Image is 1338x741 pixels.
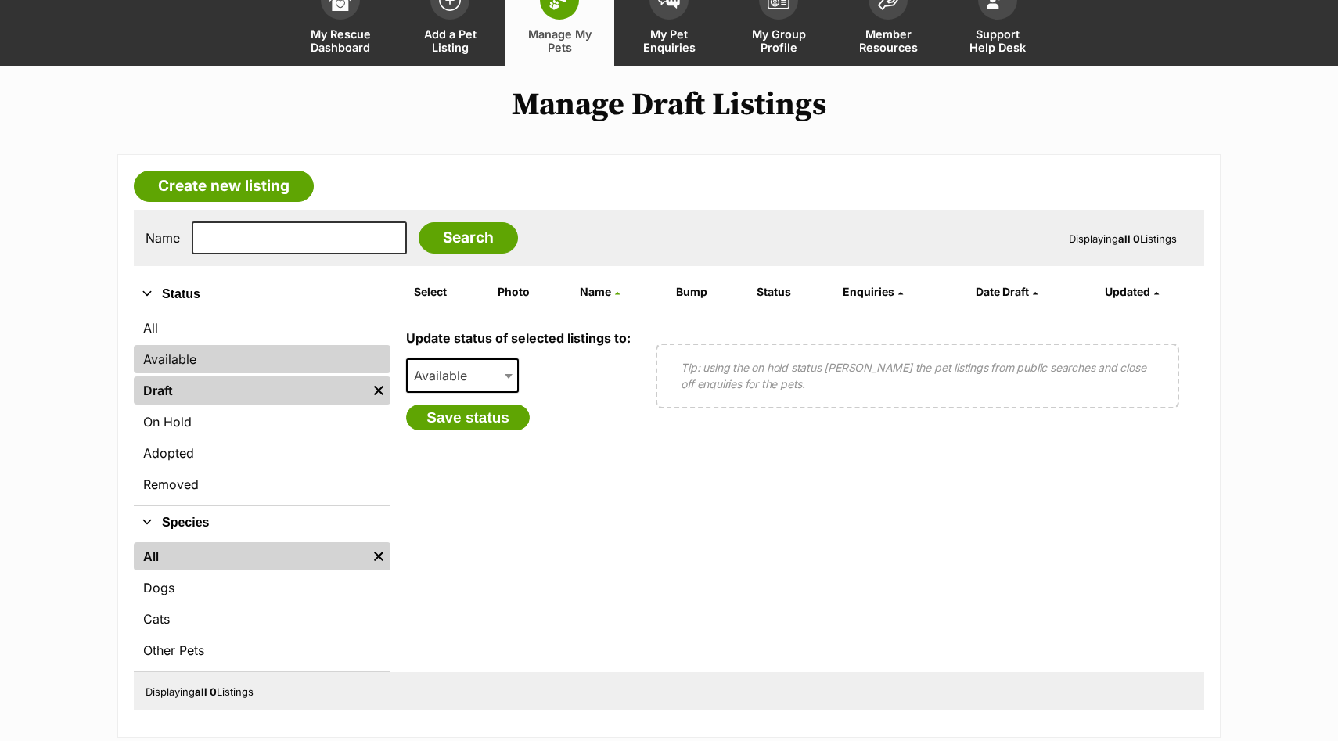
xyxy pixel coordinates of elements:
a: Enquiries [843,285,903,298]
span: My Pet Enquiries [634,27,704,54]
label: Update status of selected listings to: [406,330,631,346]
span: Available [408,365,483,387]
button: Save status [406,405,530,431]
th: Photo [491,279,572,304]
a: All [134,542,367,570]
span: Add a Pet Listing [415,27,485,54]
span: My Group Profile [743,27,814,54]
input: Search [419,222,518,254]
label: Name [146,231,180,245]
span: Member Resources [853,27,923,54]
span: Manage My Pets [524,27,595,54]
a: Available [134,345,390,373]
p: Tip: using the on hold status [PERSON_NAME] the pet listings from public searches and close off e... [681,359,1154,392]
span: Name [580,285,611,298]
a: Other Pets [134,636,390,664]
a: Removed [134,470,390,498]
a: Remove filter [367,376,390,405]
th: Status [750,279,835,304]
th: Select [408,279,490,304]
span: translation missing: en.admin.listings.index.attributes.date_draft [976,285,1029,298]
div: Status [134,311,390,505]
span: Updated [1105,285,1150,298]
a: All [134,314,390,342]
span: My Rescue Dashboard [305,27,376,54]
a: Draft [134,376,367,405]
a: Name [580,285,620,298]
span: Support Help Desk [962,27,1033,54]
a: Updated [1105,285,1159,298]
a: On Hold [134,408,390,436]
a: Adopted [134,439,390,467]
a: Create new listing [134,171,314,202]
span: Displaying Listings [146,685,254,698]
span: Displaying Listings [1069,232,1177,245]
strong: all 0 [195,685,217,698]
a: Date Draft [976,285,1038,298]
a: Dogs [134,574,390,602]
a: Cats [134,605,390,633]
span: Available [406,358,519,393]
span: translation missing: en.admin.listings.index.attributes.enquiries [843,285,894,298]
button: Status [134,284,390,304]
th: Bump [670,279,749,304]
strong: all 0 [1118,232,1140,245]
a: Remove filter [367,542,390,570]
button: Species [134,513,390,533]
div: Species [134,539,390,671]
